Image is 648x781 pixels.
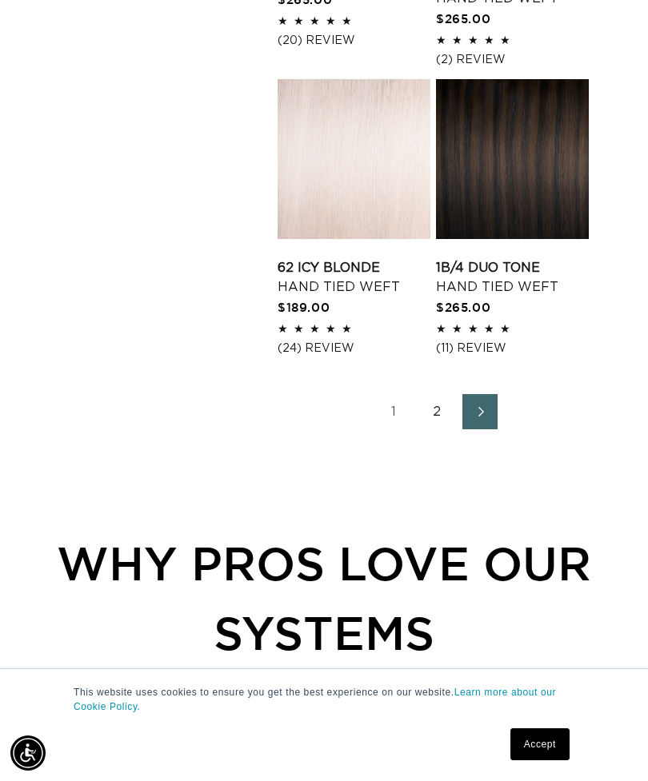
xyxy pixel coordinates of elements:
p: This website uses cookies to ensure you get the best experience on our website. [74,685,574,714]
div: Accessibility Menu [10,735,46,771]
a: Page 1 [376,394,411,429]
iframe: Chat Widget [568,704,648,781]
a: Accept [510,728,570,760]
nav: Pagination [278,394,596,429]
a: Next page [462,394,498,429]
div: WHY PROS LOVE OUR SYSTEMS [52,528,596,667]
a: 62 Icy Blonde Hand Tied Weft [278,258,430,297]
a: Page 2 [419,394,454,429]
a: 1B/4 Duo Tone Hand Tied Weft [436,258,589,297]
